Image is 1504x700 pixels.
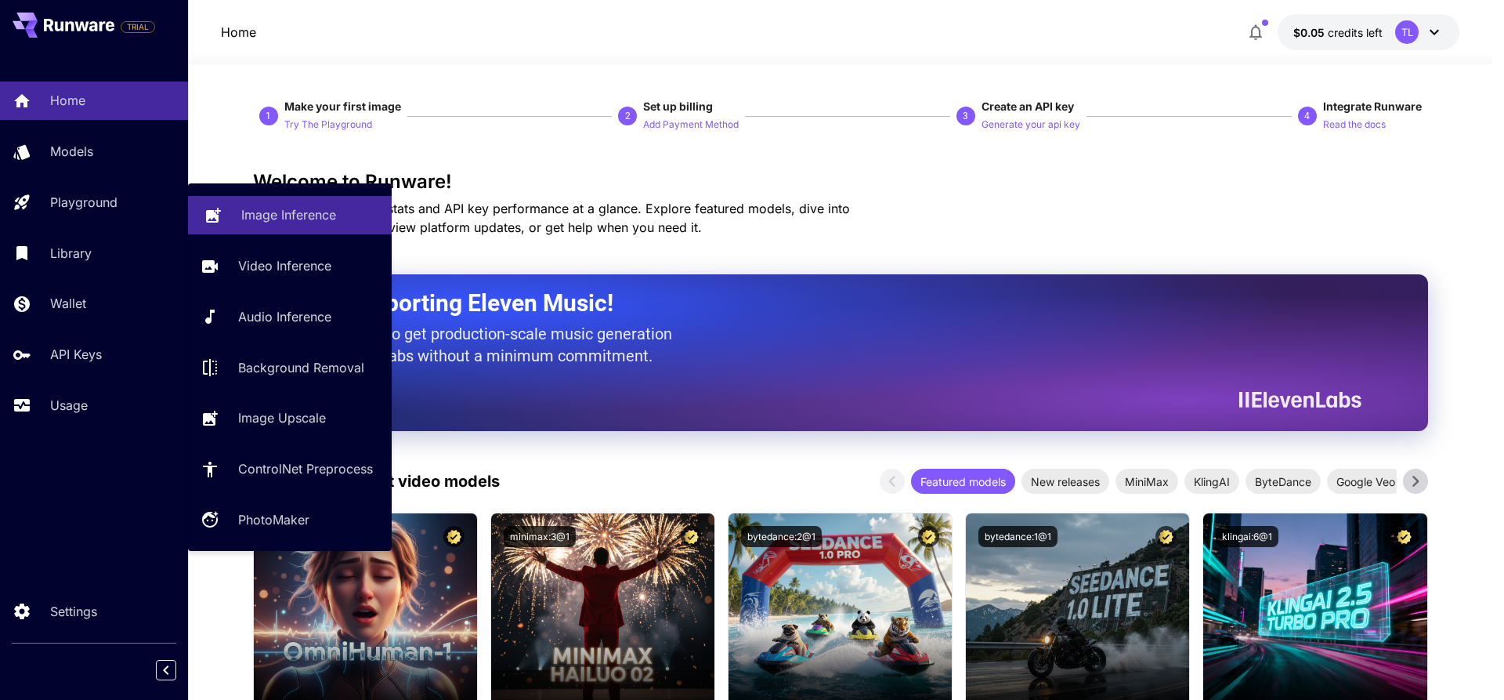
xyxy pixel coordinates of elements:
span: Google Veo [1327,473,1405,490]
span: $0.05 [1293,26,1328,39]
span: TRIAL [121,21,154,33]
p: PhotoMaker [238,510,309,529]
p: Models [50,142,93,161]
p: Add Payment Method [643,118,739,132]
a: ControlNet Preprocess [188,450,392,488]
span: ByteDance [1245,473,1321,490]
span: KlingAI [1184,473,1239,490]
div: Tiện ích trò chuyện [1426,625,1504,700]
p: Audio Inference [238,307,331,326]
p: Background Removal [238,358,364,377]
p: Read the docs [1323,118,1386,132]
nav: breadcrumb [221,23,256,42]
h2: Now Supporting Eleven Music! [292,288,1350,318]
div: $0.05 [1293,24,1383,41]
div: TL [1395,20,1419,44]
button: bytedance:1@1 [978,526,1057,547]
span: New releases [1021,473,1109,490]
a: Audio Inference [188,298,392,336]
p: Image Inference [241,205,336,224]
p: Settings [50,602,97,621]
button: Certified Model – Vetted for best performance and includes a commercial license. [918,526,939,547]
span: Set up billing [643,100,713,113]
button: Certified Model – Vetted for best performance and includes a commercial license. [443,526,465,547]
p: Try The Playground [284,118,372,132]
span: Make your first image [284,100,401,113]
p: Home [221,23,256,42]
a: Image Upscale [188,399,392,437]
span: Integrate Runware [1323,100,1422,113]
button: Certified Model – Vetted for best performance and includes a commercial license. [1394,526,1415,547]
a: Background Removal [188,348,392,386]
p: Wallet [50,294,86,313]
p: Image Upscale [238,408,326,427]
p: 1 [266,109,271,123]
p: Home [50,91,85,110]
p: 4 [1304,109,1310,123]
a: PhotoMaker [188,501,392,539]
p: API Keys [50,345,102,364]
iframe: Chat Widget [1426,625,1504,700]
button: Collapse sidebar [156,660,176,680]
button: minimax:3@1 [504,526,576,547]
span: Add your payment card to enable full platform functionality. [121,17,155,36]
span: Create an API key [982,100,1074,113]
p: 3 [963,109,968,123]
button: klingai:6@1 [1216,526,1278,547]
button: $0.05 [1278,14,1459,50]
p: ControlNet Preprocess [238,459,373,478]
p: The only way to get production-scale music generation from Eleven Labs without a minimum commitment. [292,323,684,367]
span: Check out your usage stats and API key performance at a glance. Explore featured models, dive int... [253,201,850,235]
span: credits left [1328,26,1383,39]
p: Library [50,244,92,263]
p: Video Inference [238,256,331,275]
button: Certified Model – Vetted for best performance and includes a commercial license. [1155,526,1177,547]
button: bytedance:2@1 [741,526,822,547]
p: 2 [625,109,631,123]
a: Video Inference [188,247,392,285]
a: Image Inference [188,196,392,234]
span: Featured models [911,473,1015,490]
h3: Welcome to Runware! [253,171,1428,193]
div: Collapse sidebar [168,656,188,684]
span: MiniMax [1115,473,1178,490]
p: Usage [50,396,88,415]
p: Playground [50,193,117,212]
button: Certified Model – Vetted for best performance and includes a commercial license. [681,526,702,547]
p: Generate your api key [982,118,1080,132]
